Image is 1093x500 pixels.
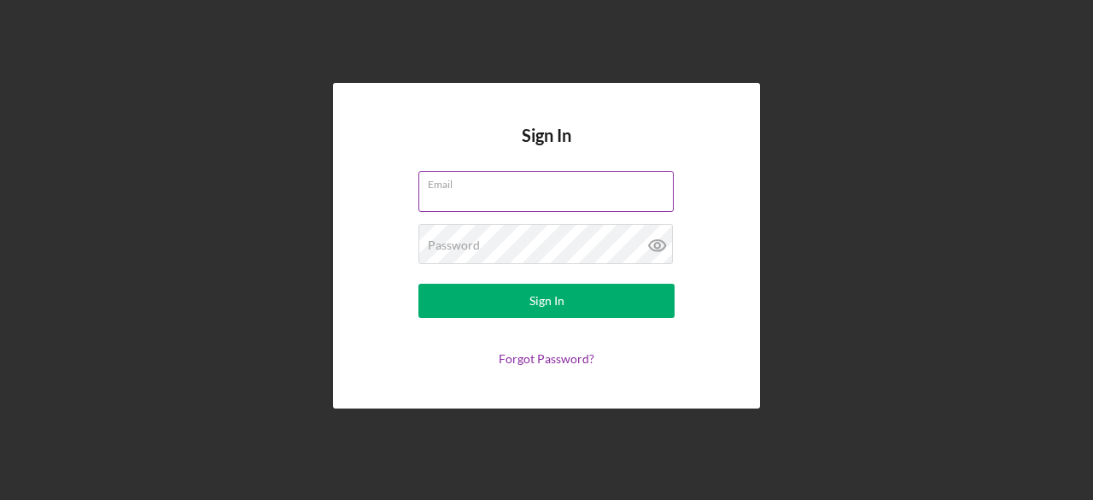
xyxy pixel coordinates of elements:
[428,238,480,252] label: Password
[522,126,571,171] h4: Sign In
[529,284,564,318] div: Sign In
[418,284,675,318] button: Sign In
[428,172,674,191] label: Email
[499,351,594,366] a: Forgot Password?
